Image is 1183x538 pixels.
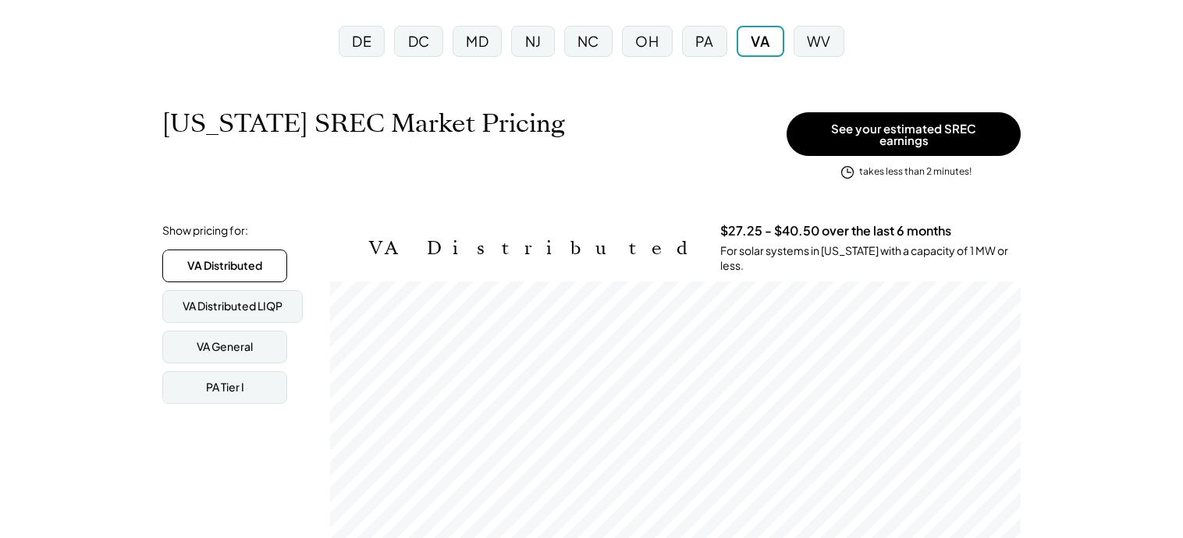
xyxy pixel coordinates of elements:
[352,31,371,51] div: DE
[787,112,1021,156] button: See your estimated SREC earnings
[187,258,262,274] div: VA Distributed
[720,243,1021,274] div: For solar systems in [US_STATE] with a capacity of 1 MW or less.
[807,31,831,51] div: WV
[466,31,488,51] div: MD
[859,165,972,179] div: takes less than 2 minutes!
[525,31,542,51] div: NJ
[751,31,769,51] div: VA
[577,31,599,51] div: NC
[720,223,951,239] h3: $27.25 - $40.50 over the last 6 months
[197,339,253,355] div: VA General
[162,108,565,139] h1: [US_STATE] SREC Market Pricing
[162,223,248,239] div: Show pricing for:
[635,31,659,51] div: OH
[206,380,244,395] div: PA Tier I
[183,299,282,314] div: VA Distributed LIQP
[695,31,714,51] div: PA
[408,31,430,51] div: DC
[369,237,697,260] h2: VA Distributed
